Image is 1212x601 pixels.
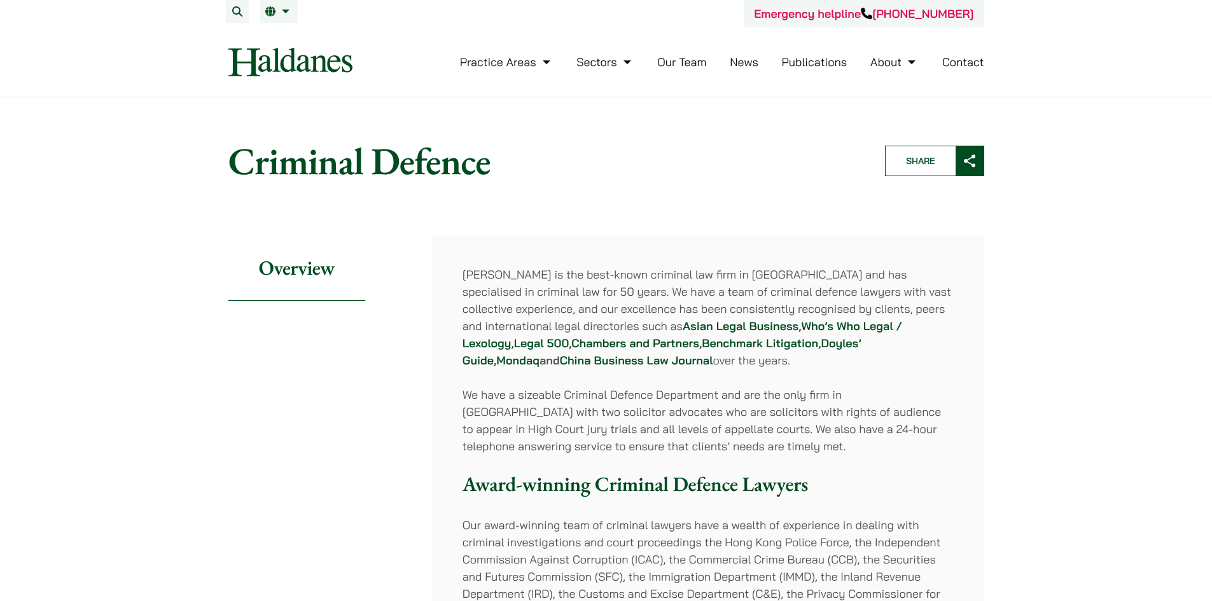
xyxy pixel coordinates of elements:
a: Mondaq [496,353,540,368]
a: Benchmark Litigation [702,336,818,350]
a: Our Team [657,55,706,69]
a: About [870,55,919,69]
a: Publications [782,55,847,69]
a: China Business Law Journal [560,353,713,368]
strong: , [511,336,513,350]
span: Share [886,146,956,176]
p: [PERSON_NAME] is the best-known criminal law firm in [GEOGRAPHIC_DATA] and has specialised in cri... [463,266,954,369]
a: Asian Legal Business [683,319,798,333]
p: We have a sizeable Criminal Defence Department and are the only firm in [GEOGRAPHIC_DATA] with tw... [463,386,954,455]
strong: , , [699,336,821,350]
a: Doyles’ Guide [463,336,861,368]
h1: Criminal Defence [228,138,863,184]
button: Share [885,146,984,176]
a: EN [265,6,293,17]
h3: Award-winning Criminal Defence Lawyers [463,472,954,496]
a: News [730,55,758,69]
img: Logo of Haldanes [228,48,352,76]
strong: , [494,353,496,368]
h2: Overview [228,235,365,301]
a: Emergency helpline[PHONE_NUMBER] [754,6,973,21]
a: Sectors [576,55,634,69]
a: Legal 500 [514,336,569,350]
strong: and [540,353,560,368]
strong: , [569,336,571,350]
a: Chambers and Partners [571,336,699,350]
strong: , [798,319,801,333]
a: Practice Areas [460,55,554,69]
a: Contact [942,55,984,69]
a: Who’s Who Legal / Lexology [463,319,903,350]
